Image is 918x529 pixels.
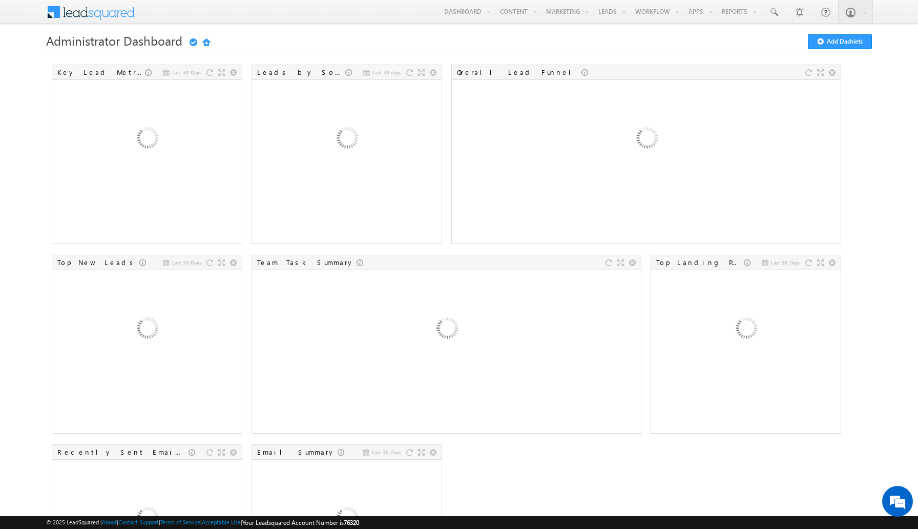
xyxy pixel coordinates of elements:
[291,85,402,195] img: Loading...
[57,258,139,267] div: Top New Leads
[257,447,338,457] div: Email Summary
[172,68,201,77] span: Last 30 Days
[372,447,401,457] span: Last 30 Days
[457,68,581,77] div: Overall Lead Funnel
[344,519,359,526] span: 76320
[808,34,872,49] button: Add Dashlets
[391,275,502,385] img: Loading...
[257,258,357,267] div: Team Task Summary
[118,519,159,525] a: Contact Support
[160,519,200,525] a: Terms of Service
[57,447,189,457] div: Recently Sent Email Campaigns
[172,258,201,267] span: Last 10 Days
[656,258,744,267] div: Top Landing Pages
[46,32,182,49] span: Administrator Dashboard
[92,85,202,195] img: Loading...
[591,85,701,195] img: Loading...
[57,68,145,77] div: Key Lead Metrics
[202,519,241,525] a: Acceptable Use
[46,518,359,527] span: © 2025 LeadSquared | | | | |
[771,258,800,267] span: Last 30 Days
[92,275,202,385] img: Loading...
[242,519,359,526] span: Your Leadsquared Account Number is
[102,519,117,525] a: About
[257,68,345,77] div: Leads by Sources
[691,275,801,385] img: Loading...
[372,68,401,77] span: Last 30 days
